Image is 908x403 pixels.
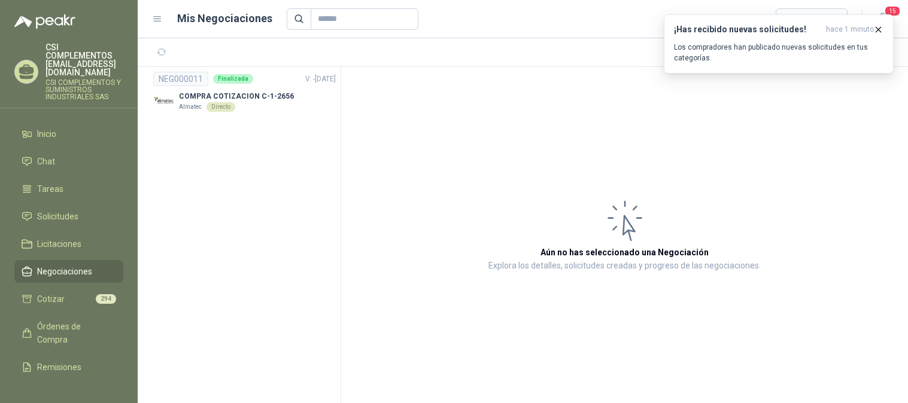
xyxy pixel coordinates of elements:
[14,123,123,145] a: Inicio
[96,294,116,304] span: 294
[37,155,55,168] span: Chat
[872,8,894,30] button: 15
[14,233,123,255] a: Licitaciones
[153,91,174,112] img: Company Logo
[45,43,123,77] p: CSI COMPLEMENTOS [EMAIL_ADDRESS][DOMAIN_NAME]
[45,79,123,100] p: CSI COMPLEMENTOS Y SUMINISTROS INDUSTRIALES SAS
[664,14,894,74] button: ¡Has recibido nuevas solicitudes!hace 1 minuto Los compradores han publicado nuevas solicitudes e...
[179,91,294,102] p: COMPRA COTIZACION C-1-2656
[14,14,75,29] img: Logo peakr
[37,127,56,141] span: Inicio
[37,292,65,306] span: Cotizar
[305,75,336,83] span: V. - [DATE]
[14,150,123,173] a: Chat
[14,178,123,200] a: Tareas
[884,5,901,17] span: 15
[14,260,123,283] a: Negociaciones
[37,237,81,251] span: Licitaciones
[177,10,272,27] h1: Mis Negociaciones
[37,265,92,278] span: Negociaciones
[14,288,123,310] a: Cotizar294
[37,182,63,196] span: Tareas
[153,72,336,112] a: NEG000011FinalizadaV. -[DATE] Company LogoCOMPRA COTIZACION C-1-2656AlmatecDirecto
[674,25,821,35] h3: ¡Has recibido nuevas solicitudes!
[37,320,112,346] span: Órdenes de Compra
[153,72,208,86] div: NEG000011
[37,210,78,223] span: Solicitudes
[14,315,123,351] a: Órdenes de Compra
[179,102,202,112] p: Almatec
[37,361,81,374] span: Remisiones
[488,259,761,273] p: Explora los detalles, solicitudes creadas y progreso de las negociaciones.
[783,10,840,28] span: Todas
[674,42,883,63] p: Los compradores han publicado nuevas solicitudes en tus categorías.
[14,356,123,378] a: Remisiones
[540,246,709,259] h3: Aún no has seleccionado una Negociación
[826,25,874,35] span: hace 1 minuto
[14,205,123,228] a: Solicitudes
[206,102,235,112] div: Directo
[213,74,253,84] div: Finalizada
